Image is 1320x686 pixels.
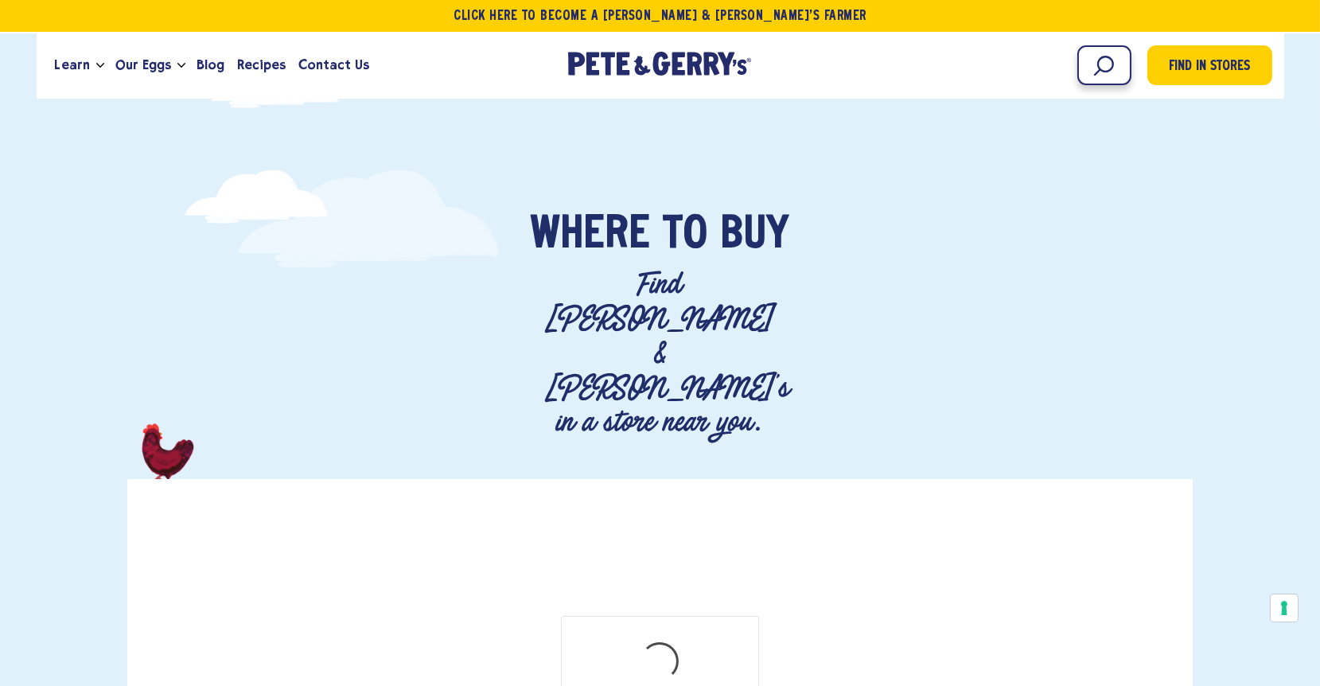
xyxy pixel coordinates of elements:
[115,55,171,75] span: Our Eggs
[96,63,104,68] button: Open the dropdown menu for Learn
[231,44,292,87] a: Recipes
[109,44,177,87] a: Our Eggs
[720,212,789,259] span: Buy
[1147,45,1272,85] a: Find in Stores
[190,44,231,87] a: Blog
[1271,594,1298,622] button: Your consent preferences for tracking technologies
[177,63,185,68] button: Open the dropdown menu for Our Eggs
[197,55,224,75] span: Blog
[1169,57,1250,78] span: Find in Stores
[545,267,774,439] p: Find [PERSON_NAME] & [PERSON_NAME]'s in a store near you.
[298,55,369,75] span: Contact Us
[530,212,650,259] span: Where
[49,44,96,87] a: Learn
[1077,45,1131,85] input: Search
[663,212,707,259] span: To
[55,55,90,75] span: Learn
[292,44,376,87] a: Contact Us
[237,55,286,75] span: Recipes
